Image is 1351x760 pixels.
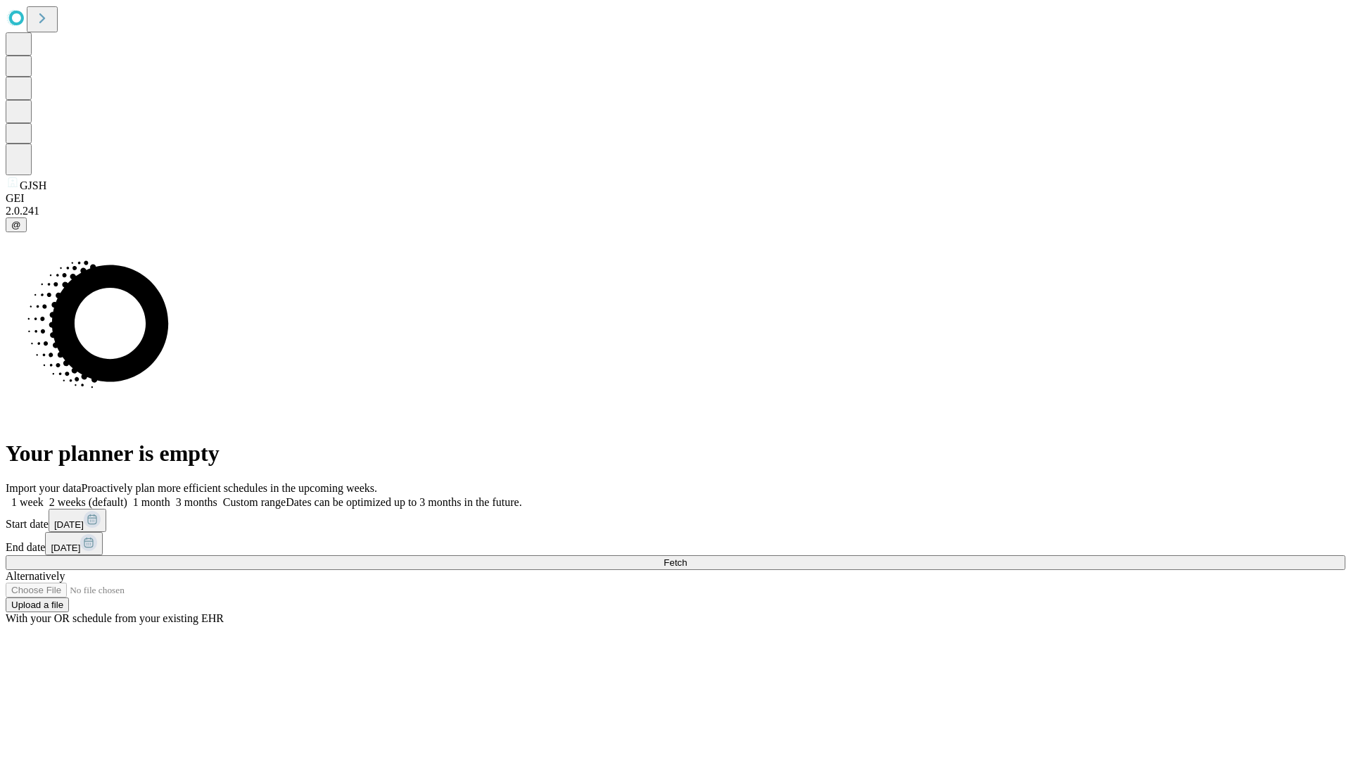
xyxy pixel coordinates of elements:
span: 1 week [11,496,44,508]
span: @ [11,220,21,230]
span: Fetch [664,557,687,568]
h1: Your planner is empty [6,441,1345,467]
span: Alternatively [6,570,65,582]
span: With your OR schedule from your existing EHR [6,612,224,624]
button: Fetch [6,555,1345,570]
button: @ [6,217,27,232]
span: [DATE] [51,543,80,553]
span: Proactively plan more efficient schedules in the upcoming weeks. [82,482,377,494]
span: [DATE] [54,519,84,530]
span: 3 months [176,496,217,508]
button: [DATE] [45,532,103,555]
button: [DATE] [49,509,106,532]
div: 2.0.241 [6,205,1345,217]
div: Start date [6,509,1345,532]
span: Custom range [223,496,286,508]
button: Upload a file [6,597,69,612]
span: 2 weeks (default) [49,496,127,508]
span: GJSH [20,179,46,191]
span: Dates can be optimized up to 3 months in the future. [286,496,521,508]
div: GEI [6,192,1345,205]
span: Import your data [6,482,82,494]
div: End date [6,532,1345,555]
span: 1 month [133,496,170,508]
